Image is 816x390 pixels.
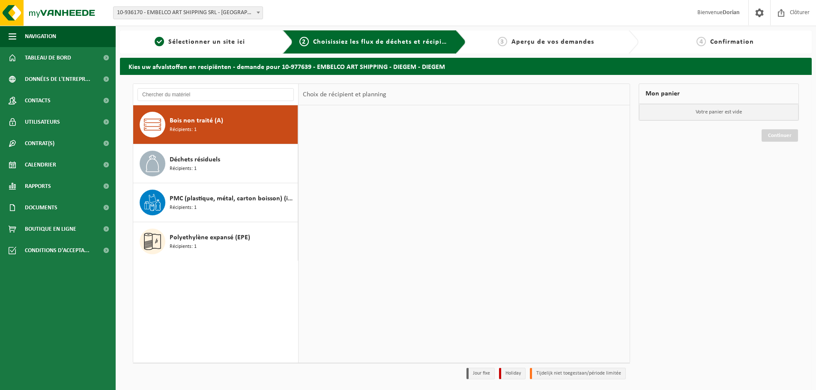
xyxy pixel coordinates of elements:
span: 10-936170 - EMBELCO ART SHIPPING SRL - ETTERBEEK [114,7,263,19]
span: Récipients: 1 [170,165,197,173]
span: PMC (plastique, métal, carton boisson) (industriel) [170,194,296,204]
span: 4 [696,37,706,46]
span: Récipients: 1 [170,204,197,212]
span: Rapports [25,176,51,197]
span: Déchets résiduels [170,155,220,165]
span: Navigation [25,26,56,47]
span: Récipients: 1 [170,243,197,251]
button: PMC (plastique, métal, carton boisson) (industriel) Récipients: 1 [133,183,298,222]
li: Holiday [499,368,526,379]
span: Calendrier [25,154,56,176]
li: Jour fixe [466,368,495,379]
span: 1 [155,37,164,46]
span: Utilisateurs [25,111,60,133]
span: Conditions d'accepta... [25,240,90,261]
strong: Dorian [723,9,740,16]
span: Polyethylène expansé (EPE) [170,232,250,243]
span: Boutique en ligne [25,218,76,240]
span: Choisissiez les flux de déchets et récipients [313,39,456,45]
span: Tableau de bord [25,47,71,68]
p: Votre panier est vide [639,104,798,120]
div: Choix de récipient et planning [299,84,391,105]
button: Déchets résiduels Récipients: 1 [133,144,298,183]
span: Données de l'entrepr... [25,68,90,90]
span: Confirmation [710,39,754,45]
input: Chercher du matériel [137,88,294,101]
span: Sélectionner un site ici [168,39,245,45]
li: Tijdelijk niet toegestaan/période limitée [530,368,626,379]
span: 3 [498,37,507,46]
h2: Kies uw afvalstoffen en recipiënten - demande pour 10-977639 - EMBELCO ART SHIPPING - DIEGEM - DI... [120,58,812,74]
button: Bois non traité (A) Récipients: 1 [133,105,298,144]
span: Bois non traité (A) [170,116,223,126]
span: Récipients: 1 [170,126,197,134]
span: Documents [25,197,57,218]
div: Mon panier [639,83,799,104]
button: Polyethylène expansé (EPE) Récipients: 1 [133,222,298,261]
span: Contacts [25,90,51,111]
span: 10-936170 - EMBELCO ART SHIPPING SRL - ETTERBEEK [113,6,263,19]
span: Contrat(s) [25,133,54,154]
span: Aperçu de vos demandes [511,39,594,45]
span: 2 [299,37,309,46]
a: 1Sélectionner un site ici [124,37,276,47]
a: Continuer [762,129,798,142]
